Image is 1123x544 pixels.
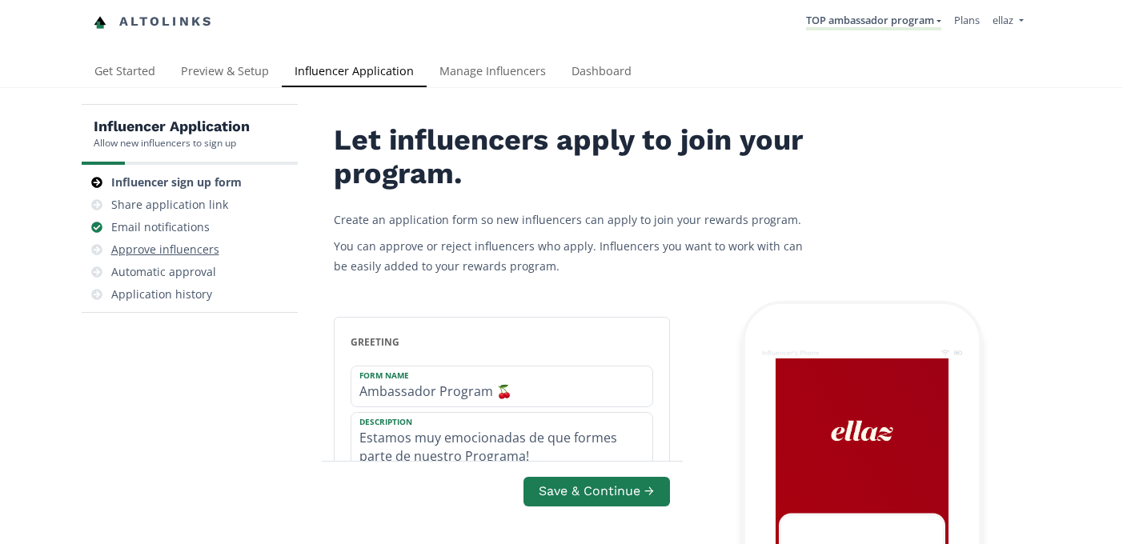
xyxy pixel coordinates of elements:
a: Preview & Setup [168,57,282,89]
a: Influencer Application [282,57,427,89]
span: ellaz [993,13,1013,27]
a: Manage Influencers [427,57,559,89]
label: Description [351,413,636,427]
div: Email notifications [111,219,210,235]
img: favicon-32x32.png [94,16,106,29]
label: Form Name [351,366,636,381]
h2: Let influencers apply to join your program. [334,124,814,190]
a: Plans [954,13,980,27]
a: Get Started [82,57,168,89]
a: ellaz [993,13,1023,31]
textarea: Estamos muy emocionadas de que formes parte de nuestro Programa! [351,413,652,472]
a: Dashboard [559,57,644,89]
h5: Influencer Application [94,117,250,136]
div: Influencer sign up form [111,174,242,190]
button: Save & Continue → [523,477,669,506]
div: Application history [111,286,212,302]
img: xfveBycWTD8n [824,392,900,469]
iframe: chat widget [16,16,67,64]
div: Share application link [111,197,228,213]
p: You can approve or reject influencers who apply. Influencers you want to work with can be easily ... [334,236,814,276]
span: greeting [351,335,399,349]
p: Create an application form so new influencers can apply to join your rewards program. [334,210,814,230]
div: Allow new influencers to sign up [94,136,250,150]
a: Altolinks [94,9,214,35]
div: Influencer's Phone [762,348,820,357]
div: Automatic approval [111,264,216,280]
div: Approve influencers [111,242,219,258]
a: TOP ambassador program [806,13,941,30]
